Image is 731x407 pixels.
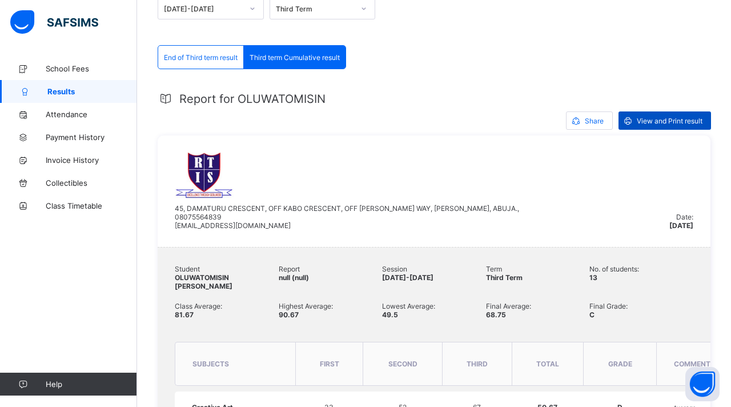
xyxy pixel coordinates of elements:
span: School Fees [46,64,137,73]
span: Final Grade: [589,302,693,310]
span: Third Term [486,273,523,282]
span: 68.75 [486,310,506,319]
span: 49.5 [382,310,398,319]
span: grade [608,360,632,368]
span: Share [585,117,604,125]
span: End of Third term result [164,53,238,62]
span: Payment History [46,133,137,142]
span: Final Average: [486,302,590,310]
span: [DATE]-[DATE] [382,273,433,282]
span: Attendance [46,110,137,119]
span: Term [486,265,590,273]
span: Class Average: [175,302,279,310]
span: null (null) [279,273,309,282]
span: Report [279,265,383,273]
span: OLUWATOMISIN [PERSON_NAME] [175,273,232,290]
img: safsims [10,10,98,34]
span: Help [46,380,136,389]
span: Lowest Average: [382,302,486,310]
span: FIRST [320,360,339,368]
span: total [536,360,559,368]
span: Report for OLUWATOMISIN [179,92,326,106]
div: Third Term [276,5,355,13]
span: Class Timetable [46,201,137,210]
button: Open asap [685,367,720,401]
span: SECOND [388,360,417,368]
span: Student [175,265,279,273]
span: Invoice History [46,155,137,165]
span: Session [382,265,486,273]
span: 45, DAMATURU CRESCENT, OFF KABO CRESCENT, OFF [PERSON_NAME] WAY, [PERSON_NAME], ABUJA., 080755648... [175,204,519,230]
span: Third term Cumulative result [250,53,340,62]
span: subjects [192,360,229,368]
span: 90.67 [279,310,299,319]
span: comment [674,360,710,368]
img: rtis.png [175,153,234,198]
span: THIRD [467,360,488,368]
span: Results [47,87,137,96]
span: C [589,310,595,319]
span: [DATE] [669,221,693,230]
span: Highest Average: [279,302,383,310]
span: Date: [676,213,693,221]
span: 81.67 [175,310,194,319]
span: Collectibles [46,178,137,187]
span: No. of students: [589,265,693,273]
span: 13 [589,273,597,282]
div: [DATE]-[DATE] [164,5,243,13]
span: View and Print result [637,117,702,125]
